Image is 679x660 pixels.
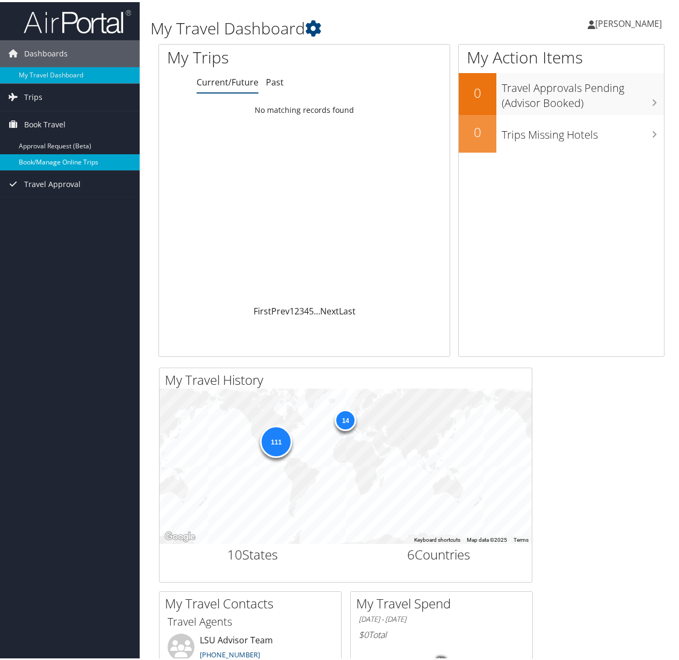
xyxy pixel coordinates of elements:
h6: Total [359,627,524,639]
span: Travel Approval [24,169,81,196]
a: 4 [304,303,309,315]
h2: 0 [459,82,496,100]
h2: My Travel Spend [356,592,532,611]
a: 0Travel Approvals Pending (Advisor Booked) [459,71,664,112]
span: … [314,303,320,315]
h2: 0 [459,121,496,139]
span: Map data ©2025 [467,535,507,541]
a: Current/Future [197,74,258,86]
span: Dashboards [24,38,68,65]
div: 14 [335,407,356,429]
h1: My Trips [167,44,321,67]
span: [PERSON_NAME] [595,16,662,27]
a: Next [320,303,339,315]
span: Book Travel [24,109,66,136]
a: 1 [290,303,294,315]
h3: Travel Approvals Pending (Advisor Booked) [502,73,664,109]
h6: [DATE] - [DATE] [359,612,524,622]
span: $0 [359,627,369,639]
a: Terms (opens in new tab) [514,535,529,541]
a: 0Trips Missing Hotels [459,113,664,150]
h3: Travel Agents [168,612,333,627]
a: Past [266,74,284,86]
h2: States [168,543,338,562]
h2: Countries [354,543,524,562]
a: 5 [309,303,314,315]
span: 10 [227,543,242,561]
a: 3 [299,303,304,315]
td: No matching records found [159,98,450,118]
img: Google [162,528,198,542]
a: [PHONE_NUMBER] [200,648,260,657]
button: Keyboard shortcuts [414,534,460,542]
a: Open this area in Google Maps (opens a new window) [162,528,198,542]
a: [PERSON_NAME] [588,5,673,38]
a: First [254,303,271,315]
h1: My Action Items [459,44,664,67]
h2: My Travel History [165,369,532,387]
span: Trips [24,82,42,109]
div: 111 [260,424,292,456]
h3: Trips Missing Hotels [502,120,664,140]
h1: My Travel Dashboard [150,15,499,38]
h2: My Travel Contacts [165,592,341,611]
a: Last [339,303,356,315]
a: 2 [294,303,299,315]
img: airportal-logo.png [24,7,131,32]
a: Prev [271,303,290,315]
span: 6 [407,543,415,561]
